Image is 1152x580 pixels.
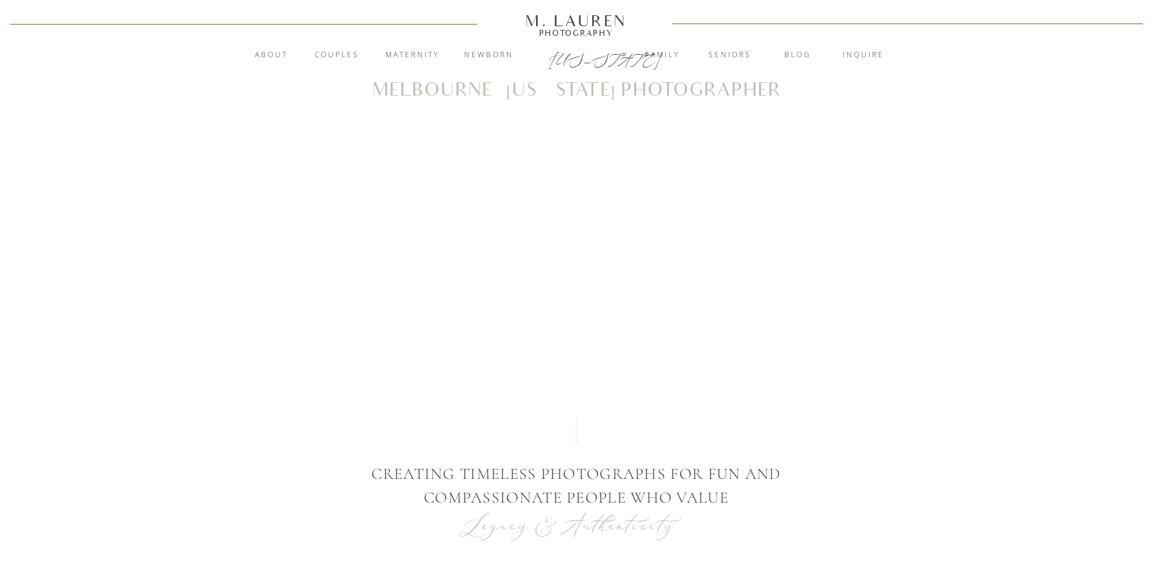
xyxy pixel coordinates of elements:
a: Couples [304,49,370,62]
h1: Melbourne [US_STATE] Photographer [354,82,800,99]
a: View Gallery [535,404,618,415]
a: Photography [520,30,632,36]
a: M. Lauren [489,14,664,27]
p: Legacy & Authenticity [463,510,690,541]
a: Seniors [697,49,763,62]
a: inquire [831,49,896,62]
a: Family [629,49,695,62]
a: Newborn [456,49,522,62]
a: [US_STATE] [549,50,604,65]
p: CREATING TIMELESS PHOTOGRAPHS FOR FUN AND COMPASSIONATE PEOPLE WHO VALUE [370,462,783,509]
a: blog [765,49,831,62]
a: Maternity [379,49,445,62]
a: About [248,49,295,62]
